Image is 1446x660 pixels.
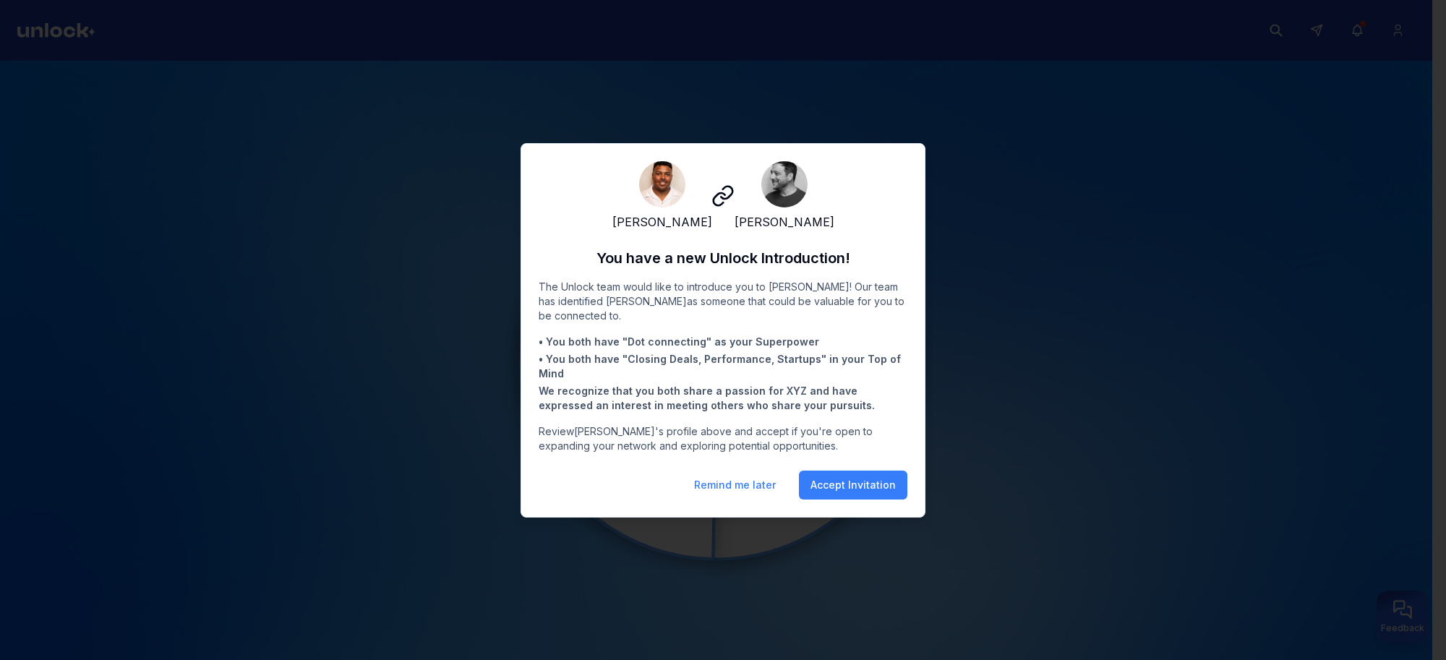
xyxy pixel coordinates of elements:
[683,471,787,500] button: Remind me later
[612,213,712,231] span: [PERSON_NAME]
[539,335,907,349] li: • You both have " Dot connecting " as your Superpower
[539,424,907,453] p: Review [PERSON_NAME] 's profile above and accept if you're open to expanding your network and exp...
[539,352,907,381] li: • You both have " Closing Deals, Performance, Startups " in your Top of Mind
[539,248,907,268] h2: You have a new Unlock Introduction!
[639,161,685,207] img: 926A1835.jpg
[539,384,907,413] li: We recognize that you both share a passion for XYZ and have expressed an interest in meeting othe...
[799,471,907,500] button: Accept Invitation
[761,161,808,207] img: Headshot.jpg
[539,280,907,323] p: The Unlock team would like to introduce you to [PERSON_NAME] ! Our team has identified [PERSON_NA...
[735,213,834,231] span: [PERSON_NAME]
